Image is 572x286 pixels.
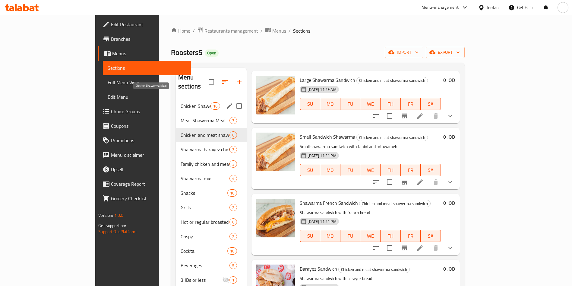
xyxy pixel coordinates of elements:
span: Roosters5 [171,46,202,59]
button: WE [360,230,381,242]
span: Menus [112,50,186,57]
a: Edit Restaurant [98,17,191,32]
a: Grocery Checklist [98,191,191,206]
span: 7 [230,118,237,124]
span: Restaurants management [204,27,258,34]
button: TU [340,230,361,242]
div: items [229,175,237,182]
div: Chicken and meat shawerma sandwich [359,200,431,207]
span: Small Sandwich Shawarma [300,132,355,141]
span: Upsell [111,166,186,173]
span: Large Shawarma Sandwich [300,76,355,85]
button: FR [401,98,421,110]
img: Small Sandwich Shawarma [256,133,295,171]
a: Branches [98,32,191,46]
div: Chicken Shawerma Meal16edit [176,99,247,113]
span: Select all sections [205,76,218,88]
span: WE [363,232,378,240]
span: TU [343,232,358,240]
span: 3 [230,147,237,153]
h6: 0 JOD [443,265,455,273]
a: Menu disclaimer [98,148,191,162]
span: [DATE] 11:21 PM [305,219,339,224]
span: Menu disclaimer [111,151,186,159]
span: 1.0.0 [114,211,124,219]
span: import [390,49,419,56]
a: Edit Menu [103,90,191,104]
div: Chicken and meat shawerma sandwich [356,134,428,141]
span: MO [323,166,338,175]
a: Menus [265,27,286,35]
div: Crispy2 [176,229,247,244]
button: sort-choices [369,241,383,255]
button: TU [340,164,361,176]
li: / [193,27,195,34]
a: Coupons [98,119,191,133]
span: Coverage Report [111,180,186,188]
button: Branch-specific-item [397,109,412,123]
button: SA [421,98,441,110]
div: 3 JDs or less [181,276,222,284]
button: show more [443,241,457,255]
span: Version: [98,211,113,219]
div: items [229,276,237,284]
li: / [289,27,291,34]
span: 16 [211,103,220,109]
a: Choice Groups [98,104,191,119]
span: Family chicken and meat [181,160,229,168]
button: WE [360,98,381,110]
span: Full Menu View [108,79,186,86]
span: Chicken and meat shawerma sandwich [359,200,430,207]
button: show more [443,175,457,189]
div: Hot or regular broasted6 [176,215,247,229]
a: Sections [103,61,191,75]
img: Large Shawarma Sandwich [256,76,295,114]
div: items [229,146,237,153]
a: Full Menu View [103,75,191,90]
button: export [426,47,465,58]
span: 16 [228,190,237,196]
h6: 0 JOD [443,76,455,84]
button: FR [401,230,421,242]
span: Sort sections [218,75,232,89]
span: MO [323,232,338,240]
button: edit [225,101,234,111]
span: Select to update [383,176,396,188]
button: MO [320,230,340,242]
span: 4 [230,176,237,182]
a: Coverage Report [98,177,191,191]
button: sort-choices [369,175,383,189]
a: Edit menu item [416,112,424,120]
button: Add section [232,75,247,89]
span: Select to update [383,110,396,122]
span: FR [403,100,419,108]
div: Chicken and meat shawerma sandwich [356,77,428,84]
svg: Inactive section [222,276,229,284]
img: Shawarma French Sandwich [256,199,295,237]
span: Shawarma barayez chicken and meat [181,146,229,153]
span: Edit Restaurant [111,21,186,28]
div: Menu-management [422,4,459,11]
span: Select to update [383,242,396,254]
span: Meat Shawerma Meal [181,117,229,124]
span: Crispy [181,233,229,240]
span: SA [423,100,438,108]
span: FR [403,166,419,175]
button: TH [381,98,401,110]
button: SU [300,98,320,110]
span: SA [423,232,438,240]
span: TH [383,232,398,240]
p: Shawarma sandwich with barayez bread [300,275,441,282]
span: Barayez Sandwich [300,264,337,273]
div: items [229,131,237,139]
span: SU [302,100,318,108]
span: Cocktail [181,247,227,255]
span: Hot or regular broasted [181,218,229,226]
a: Menus [98,46,191,61]
span: SU [302,166,318,175]
p: Small shawarma sandwich with tahini and mtawameh [300,143,441,150]
button: SU [300,230,320,242]
span: Grills [181,204,229,211]
h6: 0 JOD [443,199,455,207]
div: Chicken and meat shawerma sandwich6 [176,128,247,142]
